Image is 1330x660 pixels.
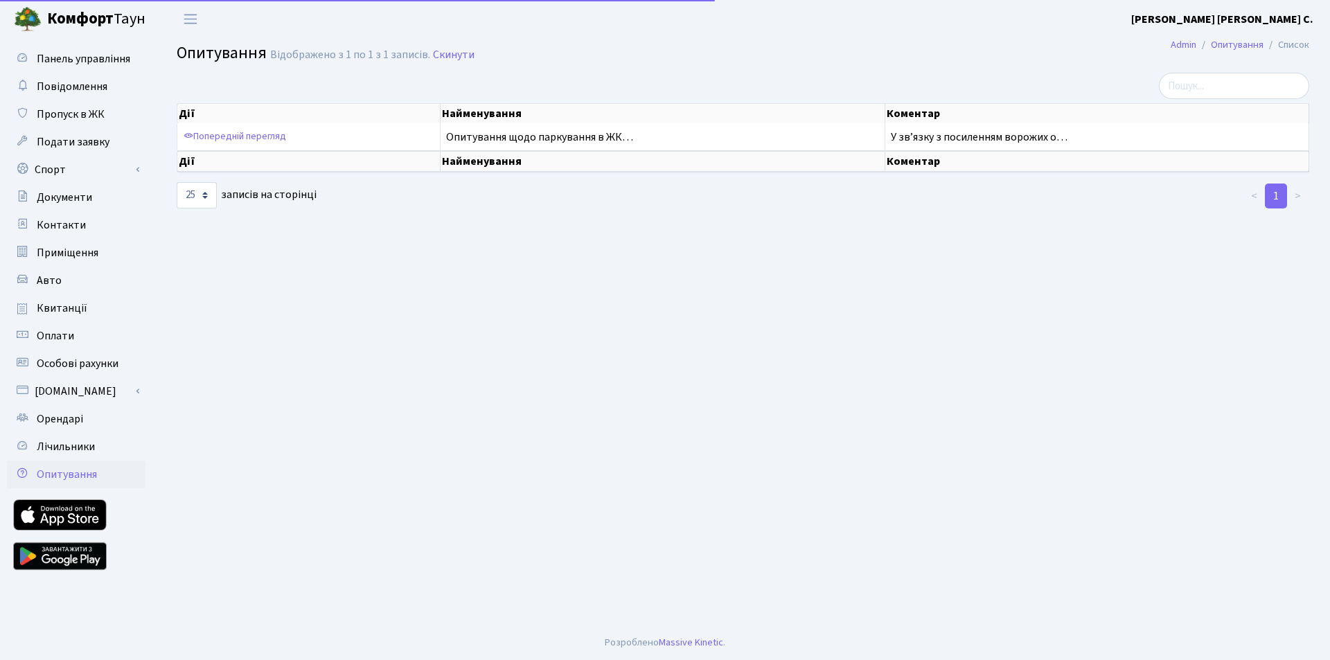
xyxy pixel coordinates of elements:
[891,130,1067,145] span: У звʼязку з посиленням ворожих о…
[885,151,1310,172] th: Коментар
[37,411,83,427] span: Орендарі
[173,8,208,30] button: Переключити навігацію
[180,126,290,148] a: Попередній перегляд
[37,107,105,122] span: Пропуск в ЖК
[177,151,441,172] th: Дії
[7,239,145,267] a: Приміщення
[7,350,145,377] a: Особові рахунки
[7,45,145,73] a: Панель управління
[1159,73,1309,99] input: Пошук...
[1150,30,1330,60] nav: breadcrumb
[37,134,109,150] span: Подати заявку
[7,128,145,156] a: Подати заявку
[1265,184,1287,208] a: 1
[37,217,86,233] span: Контакти
[7,100,145,128] a: Пропуск в ЖК
[37,190,92,205] span: Документи
[37,79,107,94] span: Повідомлення
[37,51,130,66] span: Панель управління
[270,48,430,62] div: Відображено з 1 по 1 з 1 записів.
[1131,12,1313,27] b: [PERSON_NAME] [PERSON_NAME] С.
[14,6,42,33] img: logo.png
[7,322,145,350] a: Оплати
[7,461,145,488] a: Опитування
[37,467,97,482] span: Опитування
[7,267,145,294] a: Авто
[7,433,145,461] a: Лічильники
[441,151,885,172] th: Найменування
[47,8,114,30] b: Комфорт
[177,182,317,208] label: записів на сторінці
[1131,11,1313,28] a: [PERSON_NAME] [PERSON_NAME] С.
[7,156,145,184] a: Спорт
[1171,37,1196,52] a: Admin
[37,356,118,371] span: Особові рахунки
[7,405,145,433] a: Орендарі
[177,41,267,65] span: Опитування
[1211,37,1263,52] a: Опитування
[47,8,145,31] span: Таун
[37,273,62,288] span: Авто
[659,635,723,650] a: Massive Kinetic
[433,48,475,62] a: Скинути
[446,130,633,145] span: Опитування щодо паркування в ЖК…
[7,294,145,322] a: Квитанції
[177,182,217,208] select: записів на сторінці
[885,104,1309,123] th: Коментар
[37,328,74,344] span: Оплати
[7,184,145,211] a: Документи
[7,211,145,239] a: Контакти
[37,245,98,260] span: Приміщення
[177,104,441,123] th: Дії
[37,301,87,316] span: Квитанції
[1263,37,1309,53] li: Список
[7,377,145,405] a: [DOMAIN_NAME]
[441,104,885,123] th: Найменування
[37,439,95,454] span: Лічильники
[605,635,725,650] div: Розроблено .
[7,73,145,100] a: Повідомлення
